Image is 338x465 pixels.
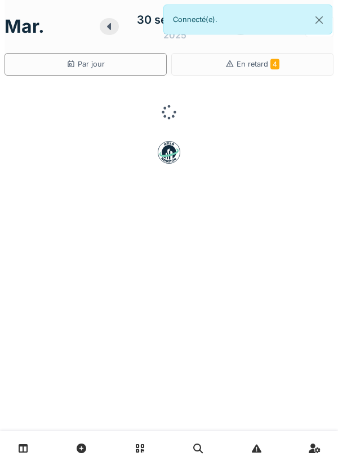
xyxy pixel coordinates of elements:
[237,60,279,68] span: En retard
[5,16,45,37] h1: mar.
[163,28,186,42] div: 2025
[137,11,213,28] div: 30 septembre
[158,141,180,164] img: badge-BVDL4wpA.svg
[306,5,332,35] button: Close
[66,59,105,69] div: Par jour
[163,5,332,34] div: Connecté(e).
[270,59,279,69] span: 4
